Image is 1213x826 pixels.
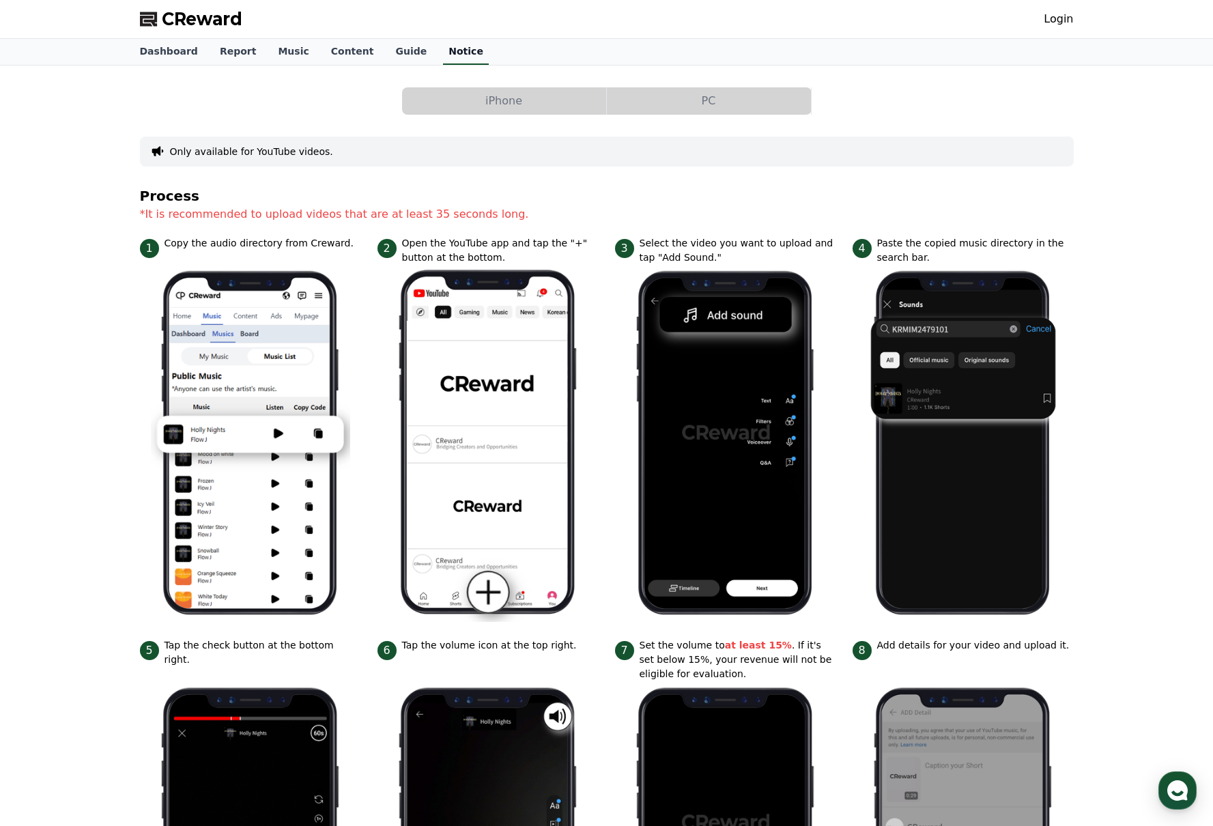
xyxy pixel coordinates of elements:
p: Tap the volume icon at the top right. [402,638,577,653]
span: 2 [377,239,397,258]
span: 7 [615,641,634,660]
h4: Process [140,188,1074,203]
span: 5 [140,641,159,660]
span: 3 [615,239,634,258]
span: 8 [853,641,872,660]
span: CReward [162,8,242,30]
a: Home [4,433,90,467]
p: *It is recommended to upload videos that are at least 35 seconds long. [140,206,1074,223]
a: Settings [176,433,262,467]
a: CReward [140,8,242,30]
span: Settings [202,453,236,464]
a: Login [1044,11,1073,27]
strong: at least 15% [725,640,792,651]
span: Messages [113,454,154,465]
p: Open the YouTube app and tap the "+" button at the bottom. [402,236,599,265]
img: 4.png [864,265,1063,622]
a: Dashboard [129,39,209,65]
p: Paste the copied music directory in the search bar. [877,236,1074,265]
a: iPhone [402,87,607,115]
a: Notice [443,39,489,65]
span: 4 [853,239,872,258]
img: 2.png [388,265,588,622]
span: 6 [377,641,397,660]
p: Tap the check button at the bottom right. [165,638,361,667]
button: iPhone [402,87,606,115]
a: Content [320,39,385,65]
span: 1 [140,239,159,258]
img: 3.png [626,265,825,622]
a: Music [267,39,319,65]
p: Add details for your video and upload it. [877,638,1070,653]
a: Guide [384,39,438,65]
img: 1.png [151,265,350,622]
button: PC [607,87,811,115]
span: Home [35,453,59,464]
p: Copy the audio directory from Creward. [165,236,354,251]
p: Select the video you want to upload and tap "Add Sound." [640,236,836,265]
a: Report [209,39,268,65]
button: Only available for YouTube videos. [170,145,333,158]
a: Messages [90,433,176,467]
p: Set the volume to . If it's set below 15%, your revenue will not be eligible for evaluation. [640,638,836,681]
